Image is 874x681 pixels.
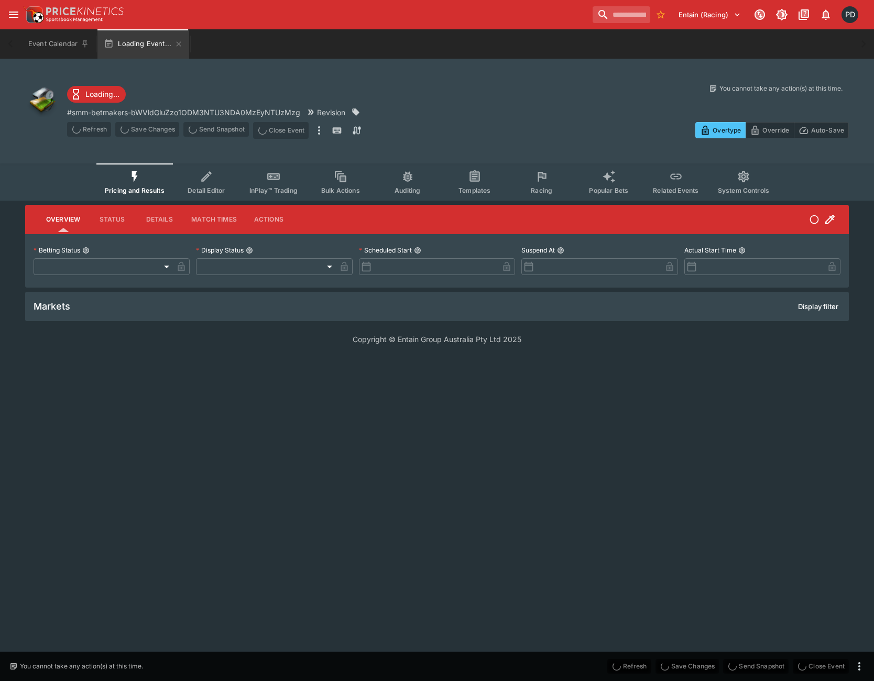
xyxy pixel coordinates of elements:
div: Start From [695,122,849,138]
p: Suspend At [521,246,555,255]
button: more [853,660,866,673]
button: Connected to PK [750,5,769,24]
p: Betting Status [34,246,80,255]
span: Bulk Actions [321,186,360,194]
button: Display filter [792,298,845,315]
button: Auto-Save [794,122,849,138]
span: InPlay™ Trading [249,186,298,194]
button: Status [89,207,136,232]
button: Select Tenant [672,6,747,23]
img: other.png [25,84,59,117]
span: Related Events [653,186,698,194]
span: Detail Editor [188,186,225,194]
span: Racing [531,186,552,194]
button: Display Status [246,247,253,254]
button: Actions [245,207,292,232]
p: Actual Start Time [684,246,736,255]
p: You cannot take any action(s) at this time. [20,662,143,671]
img: Sportsbook Management [46,17,103,22]
span: System Controls [718,186,769,194]
p: Display Status [196,246,244,255]
p: Copy To Clipboard [67,107,300,118]
p: Override [762,125,789,136]
button: Actual Start Time [738,247,746,254]
button: Event Calendar [22,29,95,59]
button: Scheduled Start [414,247,421,254]
button: Toggle light/dark mode [772,5,791,24]
button: Betting Status [82,247,90,254]
button: Override [745,122,794,138]
h5: Markets [34,300,70,312]
p: Revision [317,107,345,118]
img: PriceKinetics Logo [23,4,44,25]
button: open drawer [4,5,23,24]
p: Scheduled Start [359,246,412,255]
input: search [593,6,650,23]
span: Templates [458,186,490,194]
button: Match Times [183,207,245,232]
button: Paul Dicioccio [838,3,861,26]
p: You cannot take any action(s) at this time. [719,84,843,93]
p: Auto-Save [811,125,844,136]
span: Popular Bets [589,186,628,194]
p: Loading... [85,89,119,100]
button: Notifications [816,5,835,24]
button: Loading Event... [97,29,189,59]
div: Event type filters [96,163,778,201]
p: Overtype [713,125,741,136]
button: Suspend At [557,247,564,254]
span: Pricing and Results [105,186,165,194]
button: Documentation [794,5,813,24]
button: Overtype [695,122,746,138]
button: Details [136,207,183,232]
button: Overview [38,207,89,232]
button: more [313,122,325,139]
div: Paul Dicioccio [842,6,858,23]
button: No Bookmarks [652,6,669,23]
span: Auditing [395,186,420,194]
img: PriceKinetics [46,7,124,15]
